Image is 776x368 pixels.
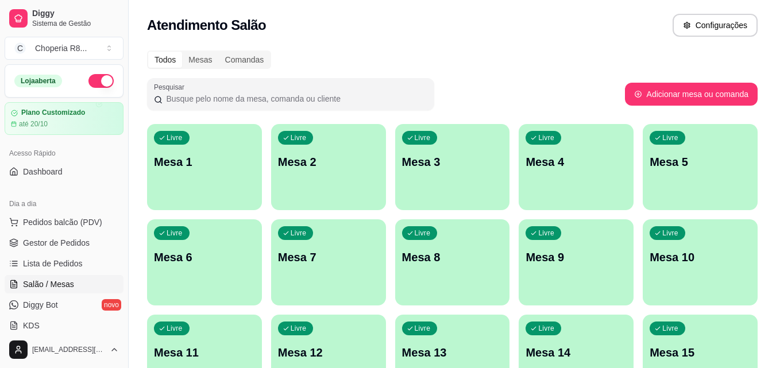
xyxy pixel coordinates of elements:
p: Livre [662,324,678,333]
p: Livre [167,324,183,333]
div: Dia a dia [5,195,123,213]
a: Dashboard [5,162,123,181]
span: Salão / Mesas [23,278,74,290]
p: Mesa 11 [154,344,255,361]
p: Mesa 4 [526,154,627,170]
button: LivreMesa 3 [395,124,510,210]
button: Configurações [673,14,758,37]
span: Diggy Bot [23,299,58,311]
a: Gestor de Pedidos [5,234,123,252]
button: LivreMesa 4 [519,124,634,210]
p: Livre [415,324,431,333]
p: Mesa 13 [402,344,503,361]
input: Pesquisar [163,93,427,104]
p: Mesa 2 [278,154,379,170]
button: LivreMesa 5 [643,124,758,210]
div: Mesas [182,52,218,68]
p: Livre [538,133,554,142]
span: Diggy [32,9,119,19]
article: até 20/10 [19,119,48,129]
p: Mesa 3 [402,154,503,170]
p: Livre [662,133,678,142]
p: Livre [538,324,554,333]
button: LivreMesa 2 [271,124,386,210]
button: Alterar Status [88,74,114,88]
a: Lista de Pedidos [5,254,123,273]
button: Pedidos balcão (PDV) [5,213,123,231]
a: DiggySistema de Gestão [5,5,123,32]
p: Mesa 10 [650,249,751,265]
p: Mesa 9 [526,249,627,265]
a: Diggy Botnovo [5,296,123,314]
p: Livre [662,228,678,238]
button: Adicionar mesa ou comanda [625,83,758,106]
p: Livre [167,133,183,142]
button: LivreMesa 10 [643,219,758,305]
button: LivreMesa 9 [519,219,634,305]
div: Acesso Rápido [5,144,123,162]
div: Choperia R8 ... [35,42,87,54]
p: Mesa 1 [154,154,255,170]
p: Mesa 5 [650,154,751,170]
p: Mesa 7 [278,249,379,265]
span: Pedidos balcão (PDV) [23,216,102,228]
div: Todos [148,52,182,68]
article: Plano Customizado [21,109,85,117]
p: Livre [538,228,554,238]
p: Livre [167,228,183,238]
a: Salão / Mesas [5,275,123,293]
span: Lista de Pedidos [23,258,83,269]
span: [EMAIL_ADDRESS][DOMAIN_NAME] [32,345,105,354]
p: Mesa 15 [650,344,751,361]
p: Mesa 6 [154,249,255,265]
a: Plano Customizadoaté 20/10 [5,102,123,135]
p: Mesa 8 [402,249,503,265]
button: Select a team [5,37,123,60]
span: Dashboard [23,166,63,177]
button: LivreMesa 6 [147,219,262,305]
label: Pesquisar [154,82,188,92]
span: Gestor de Pedidos [23,237,90,249]
p: Livre [415,133,431,142]
div: Comandas [219,52,271,68]
div: Loja aberta [14,75,62,87]
p: Livre [415,228,431,238]
p: Mesa 14 [526,344,627,361]
button: LivreMesa 1 [147,124,262,210]
a: KDS [5,316,123,335]
p: Livre [291,228,307,238]
h2: Atendimento Salão [147,16,266,34]
span: C [14,42,26,54]
button: LivreMesa 7 [271,219,386,305]
span: Sistema de Gestão [32,19,119,28]
button: [EMAIL_ADDRESS][DOMAIN_NAME] [5,336,123,363]
p: Mesa 12 [278,344,379,361]
p: Livre [291,324,307,333]
p: Livre [291,133,307,142]
button: LivreMesa 8 [395,219,510,305]
span: KDS [23,320,40,331]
